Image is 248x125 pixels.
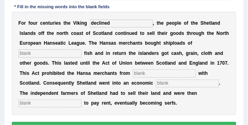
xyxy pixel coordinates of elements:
b: e [115,51,117,56]
b: d [205,60,208,66]
b: o [59,31,62,36]
b: t [191,20,193,26]
b: n [57,31,59,36]
b: i [62,40,63,46]
b: d [180,40,182,46]
b: l [142,51,144,56]
b: g [199,31,201,36]
b: S [201,20,204,26]
b: u [119,51,122,56]
b: n [27,31,30,36]
b: h [159,31,162,36]
b: t [157,20,159,26]
b: a [74,40,77,46]
b: t [22,60,24,66]
b: f [187,20,188,26]
b: s [147,31,150,36]
b: a [212,20,215,26]
b: h [158,20,161,26]
b: n [193,60,195,66]
b: e [82,40,85,46]
b: t [165,60,166,66]
b: n [218,51,221,56]
b: t [86,60,88,66]
b: k [77,20,80,26]
b: f [43,31,44,36]
b: t [117,51,119,56]
b: h [204,20,206,26]
b: u [196,31,199,36]
b: p [30,40,33,46]
b: e [133,51,136,56]
b: S [93,31,96,36]
b: n [98,51,100,56]
b: o [173,31,176,36]
b: E [190,60,193,66]
b: b [135,60,138,66]
b: n [215,20,217,26]
b: o [142,31,144,36]
b: o [220,31,223,36]
b: f [41,31,43,36]
b: o [162,60,165,66]
b: h [179,51,182,56]
b: L [69,40,71,46]
b: e [195,20,198,26]
b: o [184,20,187,26]
b: o [176,31,179,36]
b: n [126,31,129,36]
b: i [126,60,127,66]
b: H [44,40,47,46]
b: t [138,40,140,46]
b: s [33,31,36,36]
b: a [77,31,79,36]
b: s [177,51,179,56]
b: n [122,60,125,66]
b: l [89,60,90,66]
b: l [177,20,179,26]
b: c [128,40,130,46]
b: H [100,40,103,46]
b: e [68,20,71,26]
b: e [179,20,182,26]
b: u [23,40,26,46]
b: l [153,31,155,36]
b: a [111,40,114,46]
b: N [217,31,220,36]
b: u [33,20,36,26]
b: c [115,31,118,36]
b: i [58,60,59,66]
b: n [38,40,41,46]
b: b [145,40,148,46]
b: d [75,60,77,66]
b: a [133,40,136,46]
b: n [123,51,126,56]
b: a [215,51,218,56]
b: f [84,51,86,56]
b: g [34,60,37,66]
b: i [76,20,77,26]
b: l [173,40,174,46]
b: l [24,31,25,36]
b: o [188,40,191,46]
b: i [193,51,194,56]
b: T [52,60,55,66]
b: c [171,51,174,56]
b: n [181,60,184,66]
b: n [129,60,132,66]
b: h [226,31,229,36]
b: n [195,51,197,56]
b: d [173,60,176,66]
b: o [98,31,101,36]
b: l [103,31,104,36]
b: t [187,31,188,36]
b: i [55,20,56,26]
b: e [97,60,100,66]
b: o [172,20,175,26]
b: h [202,31,204,36]
b: , [197,51,199,56]
b: , [182,51,183,56]
b: h [91,40,94,46]
b: s [140,40,142,46]
b: o [30,20,33,26]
